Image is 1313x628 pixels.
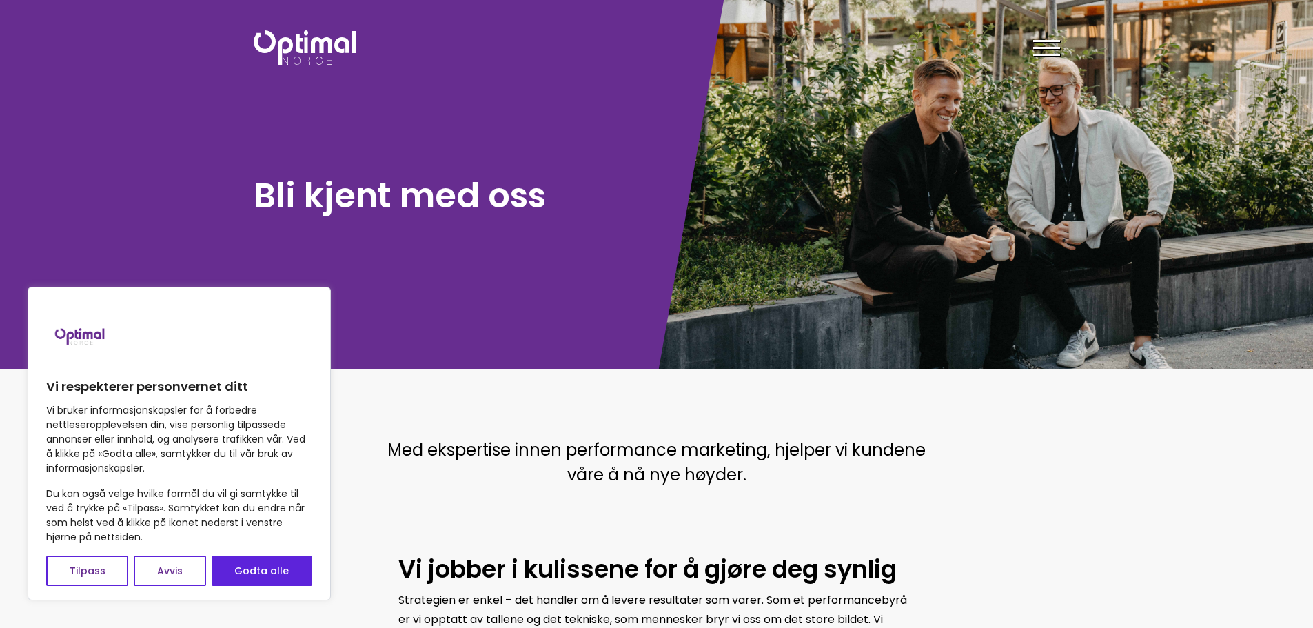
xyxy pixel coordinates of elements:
p: Du kan også velge hvilke formål du vil gi samtykke til ved å trykke på «Tilpass». Samtykket kan d... [46,487,312,545]
img: Brand logo [46,301,115,370]
div: Vi respekterer personvernet ditt [28,287,331,600]
button: Avvis [134,556,205,586]
p: Vi bruker informasjonskapsler for å forbedre nettleseropplevelsen din, vise personlig tilpassede ... [46,403,312,476]
h1: Bli kjent med oss [254,173,650,218]
img: Optimal Norge [254,30,356,65]
span: Med ekspertise innen performance marketing, hjelper vi kundene våre å nå nye høyder. [387,438,926,486]
button: Godta alle [212,556,312,586]
h2: Vi jobber i kulissene for å gjøre deg synlig [398,554,915,585]
button: Tilpass [46,556,128,586]
p: Vi respekterer personvernet ditt [46,378,312,395]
